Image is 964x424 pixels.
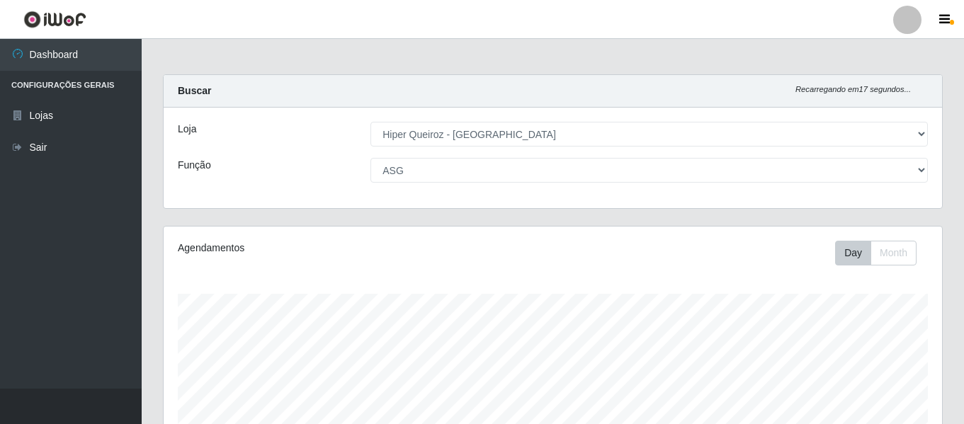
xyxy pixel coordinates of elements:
[178,122,196,137] label: Loja
[835,241,871,265] button: Day
[835,241,928,265] div: Toolbar with button groups
[835,241,917,265] div: First group
[795,85,911,93] i: Recarregando em 17 segundos...
[178,241,478,256] div: Agendamentos
[178,85,211,96] strong: Buscar
[178,158,211,173] label: Função
[871,241,917,265] button: Month
[23,11,86,28] img: CoreUI Logo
